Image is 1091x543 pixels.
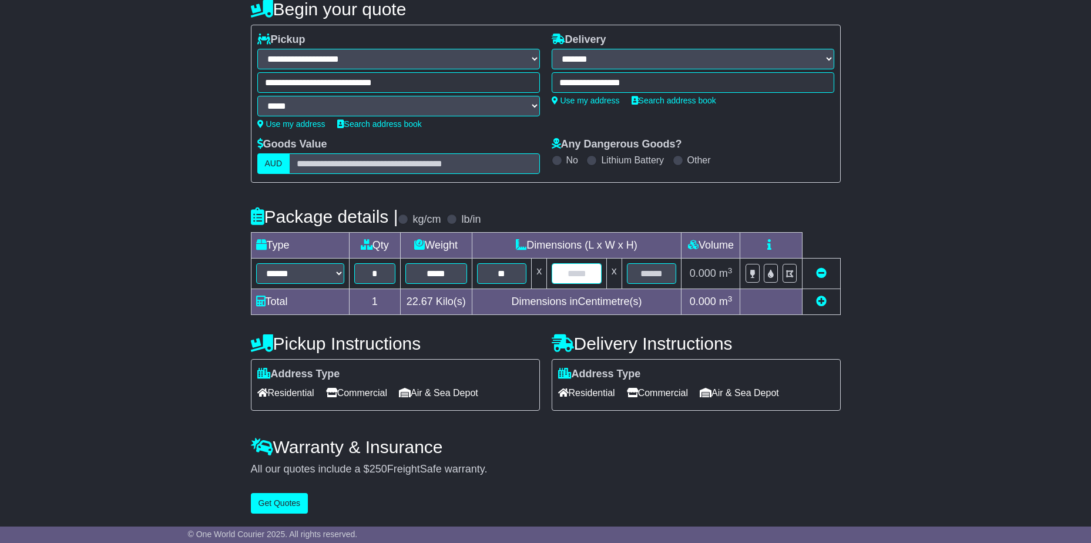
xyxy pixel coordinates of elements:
[188,529,358,539] span: © One World Courier 2025. All rights reserved.
[566,155,578,166] label: No
[257,384,314,402] span: Residential
[400,289,472,315] td: Kilo(s)
[816,267,827,279] a: Remove this item
[251,289,349,315] td: Total
[472,233,682,259] td: Dimensions (L x W x H)
[349,233,400,259] td: Qty
[399,384,478,402] span: Air & Sea Depot
[251,207,398,226] h4: Package details |
[719,296,733,307] span: m
[461,213,481,226] label: lb/in
[472,289,682,315] td: Dimensions in Centimetre(s)
[552,334,841,353] h4: Delivery Instructions
[687,155,711,166] label: Other
[719,267,733,279] span: m
[337,119,422,129] a: Search address book
[251,233,349,259] td: Type
[816,296,827,307] a: Add new item
[400,233,472,259] td: Weight
[728,294,733,303] sup: 3
[690,296,716,307] span: 0.000
[627,384,688,402] span: Commercial
[370,463,387,475] span: 250
[251,463,841,476] div: All our quotes include a $ FreightSafe warranty.
[412,213,441,226] label: kg/cm
[257,368,340,381] label: Address Type
[251,493,308,514] button: Get Quotes
[601,155,664,166] label: Lithium Battery
[257,33,306,46] label: Pickup
[257,119,325,129] a: Use my address
[552,33,606,46] label: Delivery
[257,153,290,174] label: AUD
[326,384,387,402] span: Commercial
[690,267,716,279] span: 0.000
[728,266,733,275] sup: 3
[632,96,716,105] a: Search address book
[349,289,400,315] td: 1
[552,96,620,105] a: Use my address
[682,233,740,259] td: Volume
[700,384,779,402] span: Air & Sea Depot
[532,259,547,289] td: x
[407,296,433,307] span: 22.67
[251,334,540,353] h4: Pickup Instructions
[552,138,682,151] label: Any Dangerous Goods?
[558,368,641,381] label: Address Type
[606,259,622,289] td: x
[558,384,615,402] span: Residential
[257,138,327,151] label: Goods Value
[251,437,841,457] h4: Warranty & Insurance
